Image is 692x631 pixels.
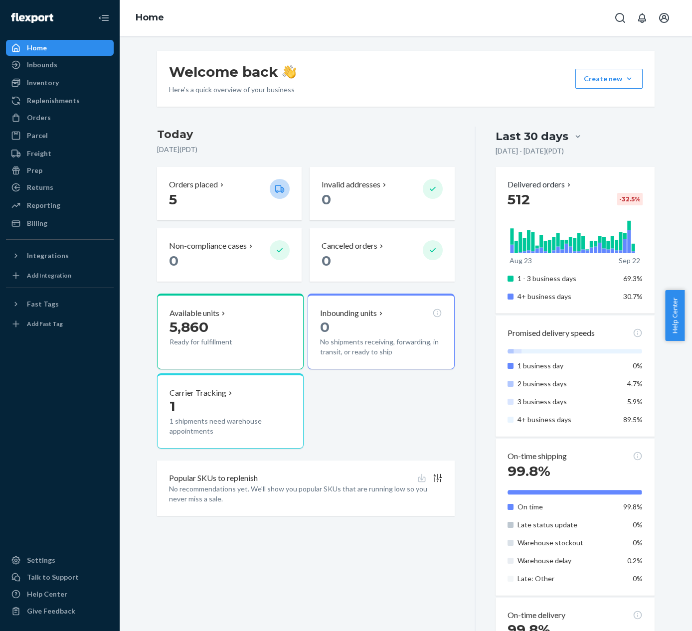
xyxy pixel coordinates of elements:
button: Create new [575,69,643,89]
span: 5.9% [627,397,643,406]
p: Here’s a quick overview of your business [169,85,296,95]
p: Warehouse delay [518,556,616,566]
button: Close Navigation [94,8,114,28]
p: 2 business days [518,379,616,389]
div: Fast Tags [27,299,59,309]
span: 0% [633,520,643,529]
span: 0% [633,574,643,583]
button: Delivered orders [508,179,573,190]
p: Popular SKUs to replenish [169,473,258,484]
span: 69.3% [623,274,643,283]
div: -32.5 % [617,193,643,205]
span: 0% [633,538,643,547]
div: Replenishments [27,96,80,106]
div: Returns [27,182,53,192]
div: Home [27,43,47,53]
span: 99.8% [623,502,643,511]
div: Reporting [27,200,60,210]
span: 0 [322,252,331,269]
div: Add Integration [27,271,71,280]
p: 1 shipments need warehouse appointments [170,416,291,436]
a: Inventory [6,75,114,91]
h3: Today [157,127,455,143]
p: Orders placed [169,179,218,190]
p: [DATE] ( PDT ) [157,145,455,155]
div: Last 30 days [496,129,568,144]
div: Inbounds [27,60,57,70]
p: On-time shipping [508,451,567,462]
span: 5,860 [170,318,208,335]
a: Orders [6,110,114,126]
button: Give Feedback [6,603,114,619]
span: 5 [169,191,177,208]
p: Late status update [518,520,616,530]
button: Open account menu [654,8,674,28]
p: Canceled orders [322,240,377,252]
img: Flexport logo [11,13,53,23]
button: Open notifications [632,8,652,28]
a: Home [136,12,164,23]
p: No shipments receiving, forwarding, in transit, or ready to ship [320,337,442,357]
iframe: Opens a widget where you can chat to one of our agents [627,601,682,626]
div: Settings [27,555,55,565]
p: Aug 23 [510,256,532,266]
span: 0 [320,318,330,335]
span: 4.7% [627,379,643,388]
button: Inbounding units0No shipments receiving, forwarding, in transit, or ready to ship [308,294,454,369]
span: 0 [169,252,178,269]
button: Invalid addresses 0 [310,167,454,220]
p: 4+ business days [518,292,616,302]
a: Prep [6,162,114,178]
div: Parcel [27,131,48,141]
p: Inbounding units [320,308,377,319]
div: Orders [27,113,51,123]
p: Invalid addresses [322,179,380,190]
span: 0 [322,191,331,208]
a: Settings [6,552,114,568]
div: Talk to Support [27,572,79,582]
a: Add Fast Tag [6,316,114,332]
span: 0% [633,361,643,370]
div: Prep [27,165,42,175]
h1: Welcome back [169,63,296,81]
p: Available units [170,308,219,319]
p: Ready for fulfillment [170,337,262,347]
p: Carrier Tracking [170,387,226,399]
a: Inbounds [6,57,114,73]
img: hand-wave emoji [282,65,296,79]
div: Give Feedback [27,606,75,616]
div: Inventory [27,78,59,88]
span: 89.5% [623,415,643,424]
span: 99.8% [508,463,550,479]
p: 3 business days [518,397,616,407]
a: Home [6,40,114,56]
a: Returns [6,179,114,195]
button: Available units5,860Ready for fulfillment [157,294,304,369]
ol: breadcrumbs [128,3,172,32]
p: 1 - 3 business days [518,274,616,284]
p: [DATE] - [DATE] ( PDT ) [496,146,564,156]
a: Help Center [6,586,114,602]
span: 1 [170,398,175,415]
button: Non-compliance cases 0 [157,228,302,282]
p: On-time delivery [508,610,565,621]
button: Fast Tags [6,296,114,312]
p: Late: Other [518,574,616,584]
a: Freight [6,146,114,161]
a: Reporting [6,197,114,213]
button: Help Center [665,290,685,341]
div: Billing [27,218,47,228]
p: Promised delivery speeds [508,327,595,339]
button: Talk to Support [6,569,114,585]
span: 512 [508,191,530,208]
div: Help Center [27,589,67,599]
p: Non-compliance cases [169,240,247,252]
div: Integrations [27,251,69,261]
p: 4+ business days [518,415,616,425]
button: Open Search Box [610,8,630,28]
span: 30.7% [623,292,643,301]
button: Canceled orders 0 [310,228,454,282]
a: Add Integration [6,268,114,284]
